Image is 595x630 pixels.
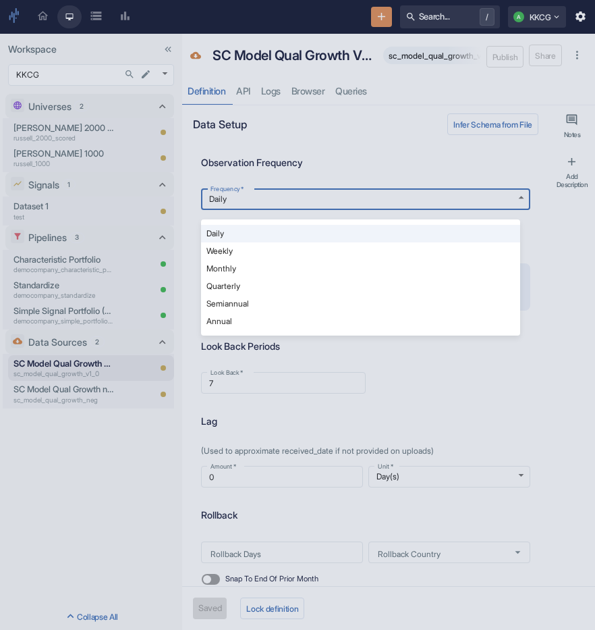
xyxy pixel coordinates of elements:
li: Daily [201,225,520,242]
li: Monthly [201,260,520,278]
li: Semiannual [201,295,520,313]
li: Weekly [201,242,520,260]
li: Annual [201,313,520,330]
li: Quarterly [201,278,520,295]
